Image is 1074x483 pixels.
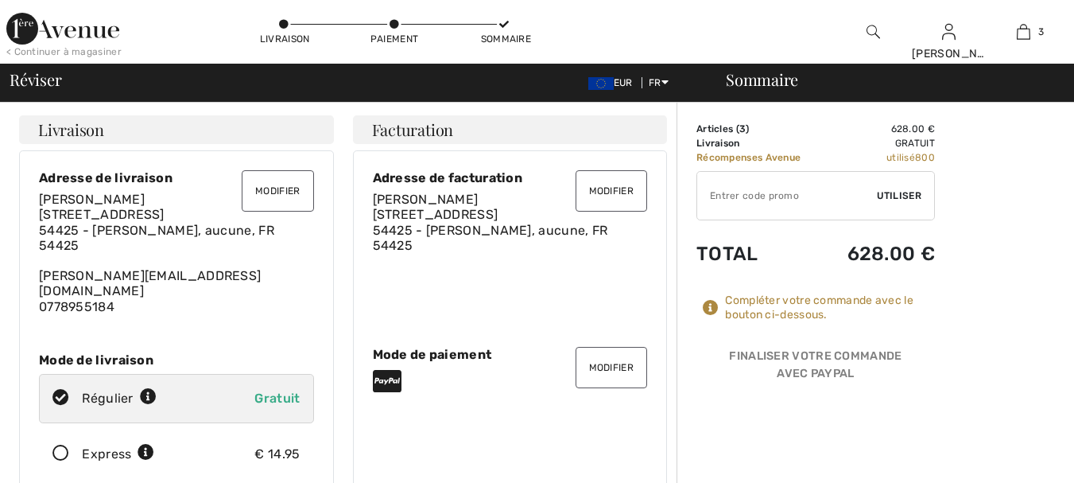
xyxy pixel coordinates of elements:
[942,24,956,39] a: Se connecter
[39,170,314,185] div: Adresse de livraison
[481,32,529,46] div: Sommaire
[373,347,648,362] div: Mode de paiement
[725,294,935,322] div: Compléter votre commande avec le bouton ci-dessous.
[588,77,639,88] span: EUR
[254,445,300,464] div: € 14.95
[254,391,300,406] span: Gratuit
[696,136,826,150] td: Livraison
[696,388,935,424] iframe: PayPal
[987,22,1060,41] a: 3
[915,152,935,163] span: 800
[1038,25,1044,39] span: 3
[10,72,61,88] span: Réviser
[260,32,308,46] div: Livraison
[696,122,826,136] td: Articles ( )
[877,189,921,203] span: Utiliser
[372,122,454,138] span: Facturation
[82,445,154,464] div: Express
[82,389,157,408] div: Régulier
[696,227,826,281] td: Total
[826,150,935,165] td: utilisé
[242,170,313,212] button: Modifier
[373,170,648,185] div: Adresse de facturation
[942,22,956,41] img: Mes infos
[370,32,418,46] div: Paiement
[39,192,314,314] div: [PERSON_NAME][EMAIL_ADDRESS][DOMAIN_NAME] 0778955184
[826,227,935,281] td: 628.00 €
[373,207,608,252] span: [STREET_ADDRESS] 54425 - [PERSON_NAME], aucune, FR 54425
[696,348,935,388] div: Finaliser votre commande avec PayPal
[39,207,274,252] span: [STREET_ADDRESS] 54425 - [PERSON_NAME], aucune, FR 54425
[826,122,935,136] td: 628.00 €
[39,192,145,207] span: [PERSON_NAME]
[1017,22,1030,41] img: Mon panier
[576,170,647,212] button: Modifier
[912,45,986,62] div: [PERSON_NAME]
[697,172,877,220] input: Code promo
[373,192,479,207] span: [PERSON_NAME]
[867,22,880,41] img: recherche
[39,353,314,368] div: Mode de livraison
[696,150,826,165] td: Récompenses Avenue
[707,72,1064,88] div: Sommaire
[649,77,669,88] span: FR
[6,45,122,59] div: < Continuer à magasiner
[739,123,746,134] span: 3
[576,347,647,388] button: Modifier
[6,13,119,45] img: 1ère Avenue
[826,136,935,150] td: Gratuit
[38,122,104,138] span: Livraison
[588,77,614,90] img: Euro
